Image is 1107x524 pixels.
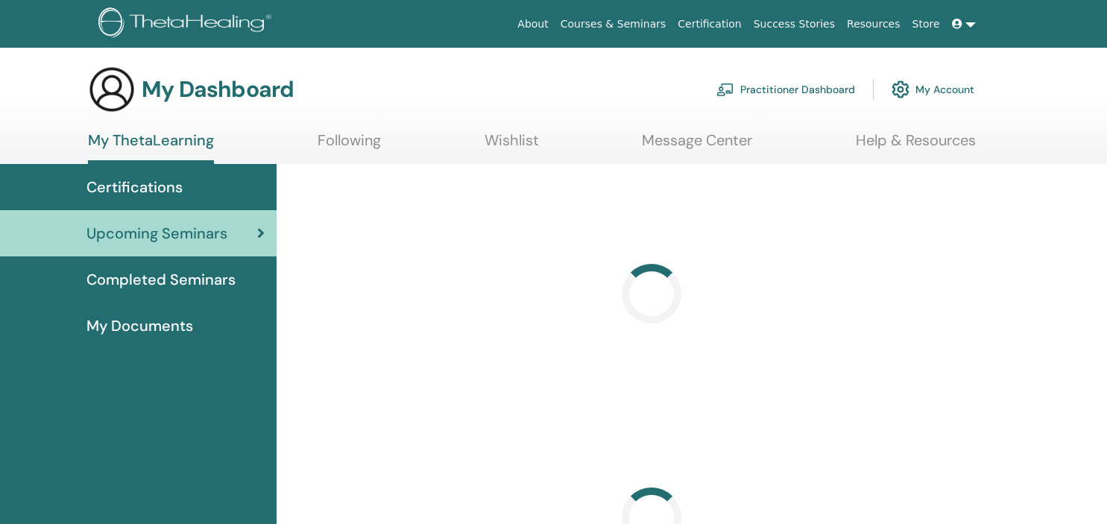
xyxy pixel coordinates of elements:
a: Success Stories [748,10,841,38]
img: generic-user-icon.jpg [88,66,136,113]
img: chalkboard-teacher.svg [716,83,734,96]
span: My Documents [86,315,193,337]
a: My Account [892,73,974,106]
a: Help & Resources [856,131,976,160]
span: Upcoming Seminars [86,222,227,244]
a: My ThetaLearning [88,131,214,164]
img: logo.png [98,7,277,41]
a: Store [906,10,946,38]
img: cog.svg [892,77,909,102]
a: Practitioner Dashboard [716,73,855,106]
a: Certification [672,10,747,38]
a: Resources [841,10,906,38]
span: Completed Seminars [86,268,236,291]
a: Wishlist [485,131,539,160]
a: Following [318,131,381,160]
span: Certifications [86,176,183,198]
a: About [511,10,554,38]
a: Message Center [642,131,752,160]
a: Courses & Seminars [555,10,672,38]
h3: My Dashboard [142,76,294,103]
